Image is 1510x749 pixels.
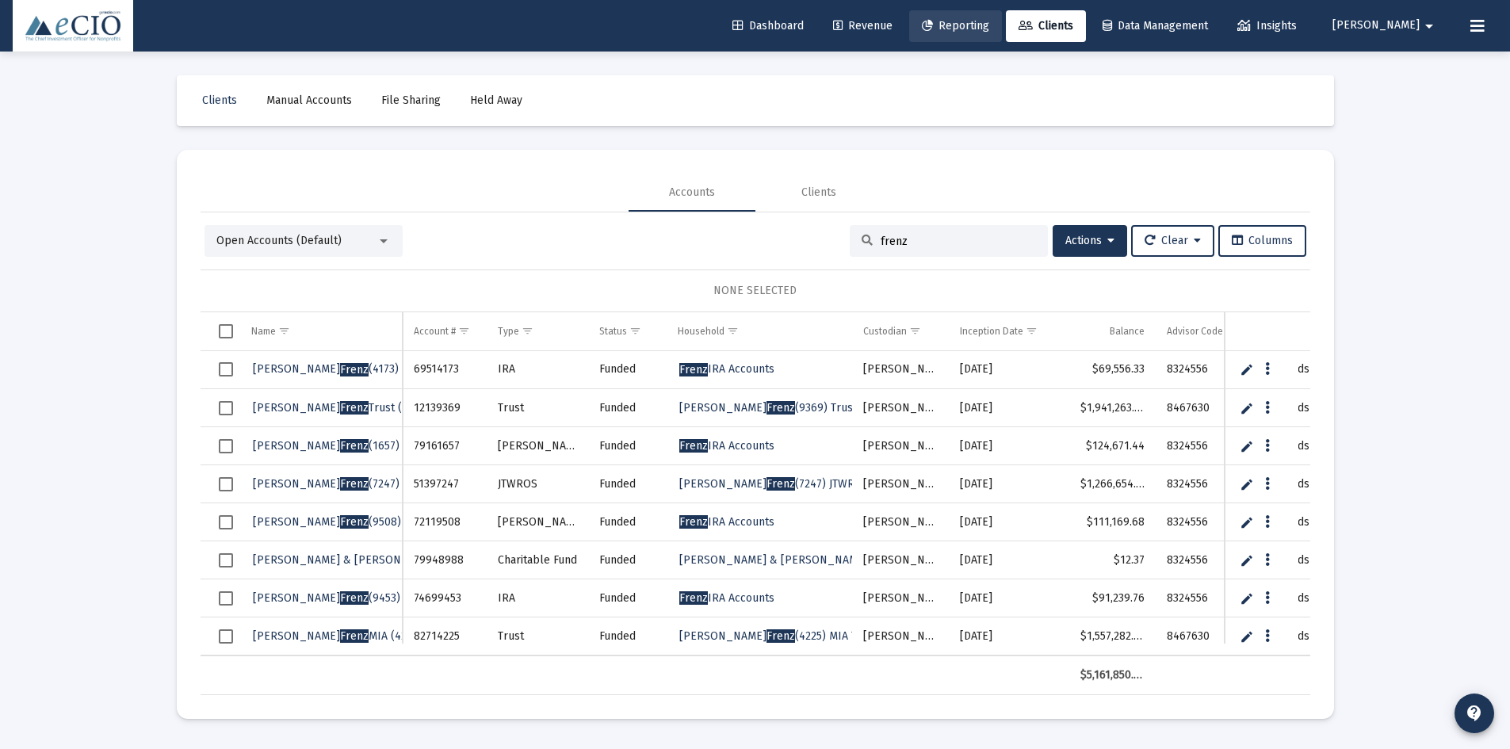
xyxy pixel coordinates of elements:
[852,579,949,617] td: [PERSON_NAME]
[403,351,487,389] td: 69514173
[251,434,401,458] a: [PERSON_NAME]Frenz(1657)
[470,94,522,107] span: Held Away
[1313,10,1458,41] button: [PERSON_NAME]
[251,548,505,572] a: [PERSON_NAME] & [PERSON_NAME](8988)
[487,389,588,427] td: Trust
[487,503,588,541] td: [PERSON_NAME]
[1237,19,1297,32] span: Insights
[403,465,487,503] td: 51397247
[457,85,535,117] a: Held Away
[403,579,487,617] td: 74699453
[219,629,233,644] div: Select row
[340,401,369,415] span: Frenz
[852,541,949,579] td: [PERSON_NAME]
[727,325,739,337] span: Show filter options for column 'Household'
[1240,439,1254,453] a: Edit
[679,515,774,529] span: IRA Accounts
[678,510,776,534] a: FrenzIRA Accounts
[403,541,487,579] td: 79948988
[1167,325,1223,338] div: Advisor Code
[960,325,1023,338] div: Inception Date
[1006,10,1086,42] a: Clients
[403,389,487,427] td: 12139369
[599,629,656,644] div: Funded
[1465,704,1484,723] mat-icon: contact_support
[253,553,503,567] span: [PERSON_NAME] & [PERSON_NAME] (8988)
[949,427,1069,465] td: [DATE]
[852,465,949,503] td: [PERSON_NAME]
[949,541,1069,579] td: [DATE]
[852,503,949,541] td: [PERSON_NAME]
[599,552,656,568] div: Funded
[678,396,858,420] a: [PERSON_NAME]Frenz(9369) Trust
[240,312,403,350] td: Column Name
[1069,617,1156,655] td: $1,557,282.65
[403,617,487,655] td: 82714225
[1156,389,1257,427] td: 8467630
[522,325,533,337] span: Show filter options for column 'Type'
[599,361,656,377] div: Funded
[766,477,795,491] span: Frenz
[678,548,953,572] a: [PERSON_NAME] & [PERSON_NAME]Household
[1019,19,1073,32] span: Clients
[251,510,403,534] a: [PERSON_NAME]Frenz(9508)
[1069,541,1156,579] td: $12.37
[679,553,951,567] span: [PERSON_NAME] & [PERSON_NAME] Household
[381,94,441,107] span: File Sharing
[251,625,423,648] a: [PERSON_NAME]FrenzMIA (4225)
[219,515,233,529] div: Select row
[1069,465,1156,503] td: $1,266,654.65
[1069,312,1156,350] td: Column Balance
[25,10,121,42] img: Dashboard
[251,472,401,496] a: [PERSON_NAME]Frenz(7247)
[219,324,233,338] div: Select all
[949,351,1069,389] td: [DATE]
[599,514,656,530] div: Funded
[599,438,656,454] div: Funded
[766,629,795,643] span: Frenz
[1026,325,1038,337] span: Show filter options for column 'Inception Date'
[340,363,369,376] span: Frenz
[1225,10,1309,42] a: Insights
[253,591,400,605] span: [PERSON_NAME] (9453)
[679,591,774,605] span: IRA Accounts
[766,401,795,415] span: Frenz
[251,396,432,420] a: [PERSON_NAME]FrenzTrust (9369)
[949,503,1069,541] td: [DATE]
[599,400,656,416] div: Funded
[801,185,836,201] div: Clients
[487,617,588,655] td: Trust
[1240,629,1254,644] a: Edit
[679,439,708,453] span: Frenz
[599,476,656,492] div: Funded
[219,553,233,567] div: Select row
[253,477,399,491] span: [PERSON_NAME] (7247)
[1156,465,1257,503] td: 8324556
[487,427,588,465] td: [PERSON_NAME]
[202,94,237,107] span: Clients
[1232,234,1293,247] span: Columns
[1090,10,1221,42] a: Data Management
[403,427,487,465] td: 79161657
[253,439,399,453] span: [PERSON_NAME] (1657)
[732,19,804,32] span: Dashboard
[1103,19,1208,32] span: Data Management
[1110,325,1145,338] div: Balance
[340,439,369,453] span: Frenz
[949,617,1069,655] td: [DATE]
[1420,10,1439,42] mat-icon: arrow_drop_down
[679,363,708,376] span: Frenz
[949,465,1069,503] td: [DATE]
[852,389,949,427] td: [PERSON_NAME]
[1069,389,1156,427] td: $1,941,263.95
[253,515,401,529] span: [PERSON_NAME] (9508)
[340,591,369,605] span: Frenz
[720,10,816,42] a: Dashboard
[219,439,233,453] div: Select row
[679,477,869,491] span: [PERSON_NAME] (7247) JTWROS
[863,325,907,338] div: Custodian
[219,362,233,376] div: Select row
[253,629,422,643] span: [PERSON_NAME] MIA (4225)
[599,325,627,338] div: Status
[253,362,399,376] span: [PERSON_NAME] (4173)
